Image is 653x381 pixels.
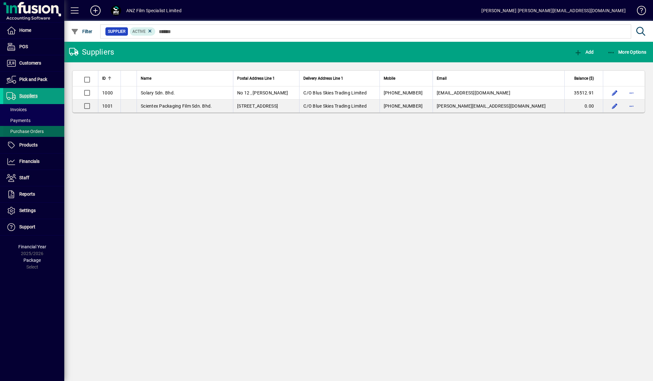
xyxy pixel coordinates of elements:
[3,104,64,115] a: Invoices
[19,77,47,82] span: Pick and Pack
[3,72,64,88] a: Pick and Pack
[606,46,648,58] button: More Options
[19,224,35,229] span: Support
[3,22,64,39] a: Home
[102,75,117,82] div: ID
[71,29,93,34] span: Filter
[106,5,126,16] button: Profile
[574,49,594,55] span: Add
[384,103,423,109] span: [PHONE_NUMBER]
[69,26,94,37] button: Filter
[303,103,367,109] span: C/O Blue Skies Trading Limited
[19,60,41,66] span: Customers
[437,75,447,82] span: Email
[19,208,36,213] span: Settings
[19,175,29,180] span: Staff
[610,101,620,111] button: Edit
[437,90,510,95] span: [EMAIL_ADDRESS][DOMAIN_NAME]
[69,47,114,57] div: Suppliers
[108,28,125,35] span: Supplier
[3,39,64,55] a: POS
[130,27,156,36] mat-chip: Activation Status: Active
[437,103,546,109] span: [PERSON_NAME][EMAIL_ADDRESS][DOMAIN_NAME]
[3,137,64,153] a: Products
[3,203,64,219] a: Settings
[237,75,275,82] span: Postal Address Line 1
[19,142,38,147] span: Products
[3,115,64,126] a: Payments
[132,29,146,34] span: Active
[3,154,64,170] a: Financials
[3,55,64,71] a: Customers
[3,186,64,202] a: Reports
[23,258,41,263] span: Package
[568,75,600,82] div: Balance ($)
[237,103,278,109] span: [STREET_ADDRESS]
[19,44,28,49] span: POS
[141,75,151,82] span: Name
[19,191,35,197] span: Reports
[19,159,40,164] span: Financials
[384,90,423,95] span: [PHONE_NUMBER]
[141,103,212,109] span: Scientex Packaging Film Sdn. Bhd.
[564,100,603,112] td: 0.00
[574,75,594,82] span: Balance ($)
[3,219,64,235] a: Support
[141,90,175,95] span: Solary Sdn. Bhd.
[126,5,182,16] div: ANZ Film Specialist Limited
[632,1,645,22] a: Knowledge Base
[626,88,637,98] button: More options
[3,170,64,186] a: Staff
[303,90,367,95] span: C/O Blus Skies Trading Limited
[237,90,288,95] span: No 12 , [PERSON_NAME]
[18,244,46,249] span: Financial Year
[6,107,27,112] span: Invoices
[607,49,647,55] span: More Options
[303,75,343,82] span: Delivery Address Line 1
[6,118,31,123] span: Payments
[564,86,603,100] td: 35512.91
[85,5,106,16] button: Add
[141,75,229,82] div: Name
[573,46,595,58] button: Add
[3,126,64,137] a: Purchase Orders
[19,93,38,98] span: Suppliers
[626,101,637,111] button: More options
[102,103,113,109] span: 1001
[102,90,113,95] span: 1000
[437,75,560,82] div: Email
[481,5,626,16] div: [PERSON_NAME] [PERSON_NAME][EMAIL_ADDRESS][DOMAIN_NAME]
[384,75,395,82] span: Mobile
[384,75,429,82] div: Mobile
[6,129,44,134] span: Purchase Orders
[102,75,106,82] span: ID
[610,88,620,98] button: Edit
[19,28,31,33] span: Home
